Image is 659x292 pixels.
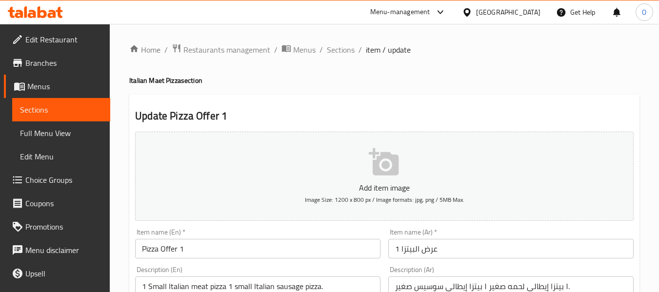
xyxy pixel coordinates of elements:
[320,44,323,56] li: /
[25,244,102,256] span: Menu disclaimer
[642,7,646,18] span: O
[12,145,110,168] a: Edit Menu
[4,28,110,51] a: Edit Restaurant
[4,51,110,75] a: Branches
[25,197,102,209] span: Coupons
[25,57,102,69] span: Branches
[25,174,102,186] span: Choice Groups
[183,44,270,56] span: Restaurants management
[20,104,102,116] span: Sections
[4,192,110,215] a: Coupons
[25,268,102,279] span: Upsell
[4,75,110,98] a: Menus
[366,44,411,56] span: item / update
[27,80,102,92] span: Menus
[129,44,160,56] a: Home
[164,44,168,56] li: /
[274,44,278,56] li: /
[135,132,634,221] button: Add item imageImage Size: 1200 x 800 px / Image formats: jpg, png / 5MB Max.
[12,121,110,145] a: Full Menu View
[476,7,540,18] div: [GEOGRAPHIC_DATA]
[327,44,355,56] a: Sections
[20,127,102,139] span: Full Menu View
[135,239,380,258] input: Enter name En
[25,34,102,45] span: Edit Restaurant
[4,262,110,285] a: Upsell
[135,109,634,123] h2: Update Pizza Offer 1
[359,44,362,56] li: /
[293,44,316,56] span: Menus
[4,238,110,262] a: Menu disclaimer
[4,168,110,192] a: Choice Groups
[4,215,110,238] a: Promotions
[150,182,619,194] p: Add item image
[20,151,102,162] span: Edit Menu
[370,6,430,18] div: Menu-management
[12,98,110,121] a: Sections
[129,76,639,85] h4: Italian Maet Pizza section
[388,239,634,258] input: Enter name Ar
[25,221,102,233] span: Promotions
[281,43,316,56] a: Menus
[129,43,639,56] nav: breadcrumb
[305,194,464,205] span: Image Size: 1200 x 800 px / Image formats: jpg, png / 5MB Max.
[172,43,270,56] a: Restaurants management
